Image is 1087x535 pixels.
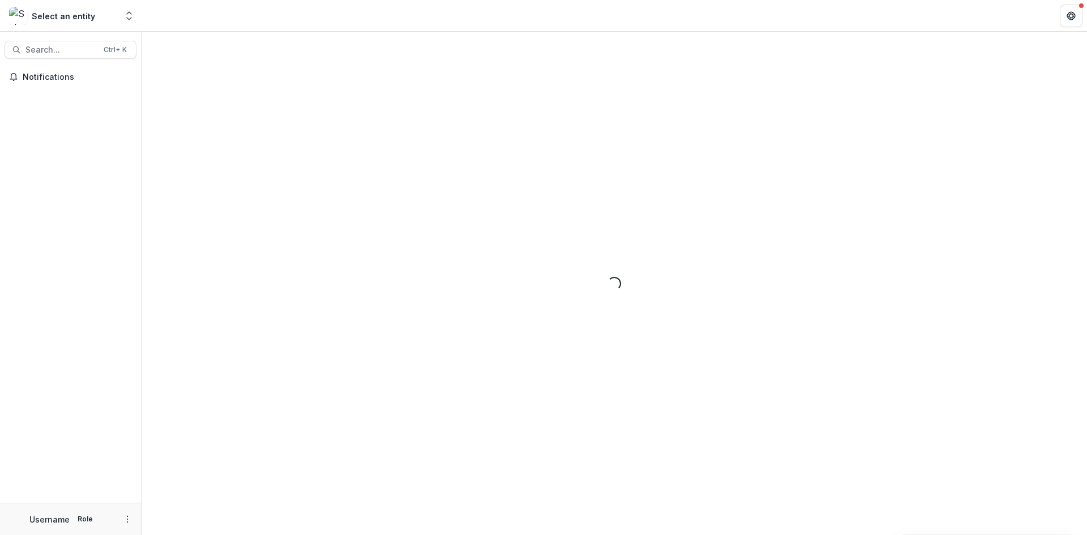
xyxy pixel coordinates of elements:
span: Notifications [23,72,132,82]
button: Search... [5,41,136,59]
button: Get Help [1060,5,1082,27]
p: Role [74,514,96,524]
button: More [121,512,134,526]
div: Ctrl + K [101,44,129,56]
div: Select an entity [32,10,95,22]
img: Select an entity [9,7,27,25]
p: Username [29,513,70,525]
button: Open entity switcher [121,5,137,27]
span: Search... [25,45,97,55]
button: Notifications [5,68,136,86]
